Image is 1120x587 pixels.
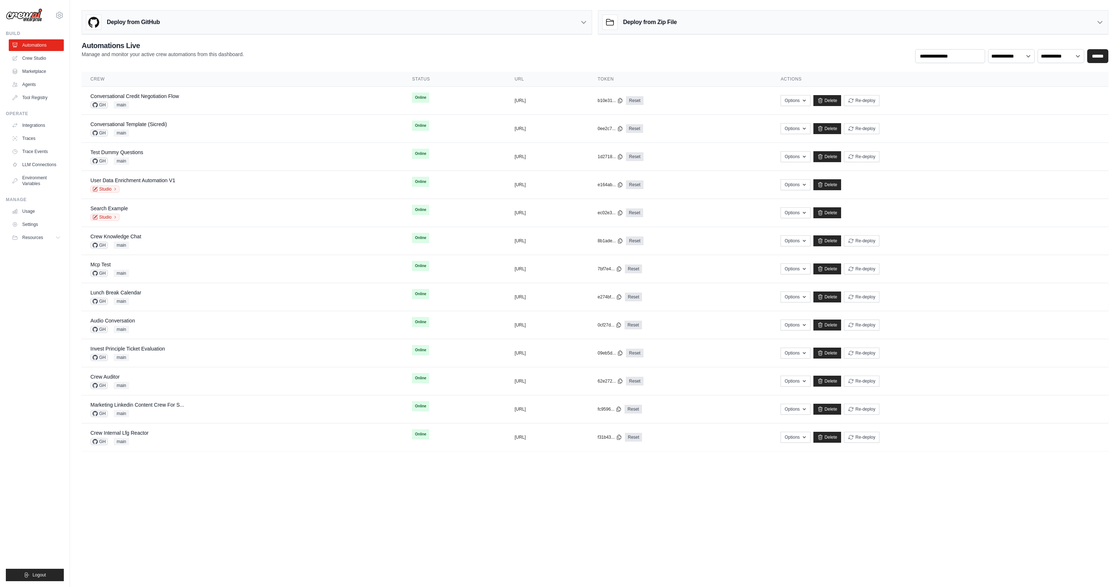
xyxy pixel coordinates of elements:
a: Lunch Break Calendar [90,290,141,296]
a: Delete [813,432,841,443]
button: Re-deploy [844,432,879,443]
button: Options [781,179,810,190]
a: Crew Auditor [90,374,120,380]
button: Options [781,151,810,162]
button: 0cf27d... [598,322,622,328]
span: Online [412,205,429,215]
span: GH [90,270,108,277]
span: main [114,129,129,137]
a: Marketplace [9,66,64,77]
a: Trace Events [9,146,64,157]
a: Audio Conversation [90,318,135,324]
a: Reset [626,377,643,386]
span: main [114,157,129,165]
button: Re-deploy [844,123,879,134]
a: Delete [813,207,841,218]
button: ec02e3... [598,210,623,216]
a: Marketing Linkedin Content Crew For S... [90,402,184,408]
a: Usage [9,206,64,217]
button: Re-deploy [844,320,879,330]
a: Delete [813,263,841,274]
span: main [114,382,129,389]
a: Reset [625,265,642,273]
span: Online [412,261,429,271]
a: Search Example [90,206,128,211]
button: Options [781,320,810,330]
button: Options [781,376,810,387]
a: Settings [9,219,64,230]
div: Operate [6,111,64,117]
span: main [114,354,129,361]
a: Reset [626,349,643,357]
span: main [114,326,129,333]
button: 1d2718... [598,154,623,160]
button: Options [781,95,810,106]
a: Reset [626,124,643,133]
a: Test Dummy Questions [90,149,143,155]
button: Re-deploy [844,376,879,387]
a: Studio [90,185,120,193]
h3: Deploy from Zip File [623,18,677,27]
a: Agents [9,79,64,90]
button: 09eb5d... [598,350,623,356]
button: Options [781,235,810,246]
a: Crew Knowledge Chat [90,234,141,239]
span: Online [412,121,429,131]
a: Reset [625,293,642,301]
a: Reset [626,236,643,245]
a: Reset [626,96,643,105]
a: Reset [625,321,642,329]
span: GH [90,129,108,137]
button: Re-deploy [844,235,879,246]
a: Delete [813,179,841,190]
button: Re-deploy [844,404,879,415]
th: Crew [82,72,403,87]
span: main [114,270,129,277]
img: Logo [6,8,42,22]
button: e274bf... [598,294,622,300]
button: fc9596... [598,406,622,412]
button: 0ee2c7... [598,126,623,132]
a: Reset [626,208,643,217]
a: Reset [626,180,643,189]
span: main [114,242,129,249]
button: f31b43... [598,434,622,440]
a: Conversational Template (Sicredi) [90,121,167,127]
button: Re-deploy [844,95,879,106]
a: Studio [90,214,120,221]
div: Build [6,31,64,36]
span: Online [412,429,429,439]
a: Integrations [9,120,64,131]
button: Options [781,432,810,443]
a: Environment Variables [9,172,64,189]
h2: Automations Live [82,40,244,51]
a: Delete [813,123,841,134]
button: 8b1ade... [598,238,623,244]
span: GH [90,354,108,361]
button: Options [781,123,810,134]
a: Reset [625,405,642,414]
a: Delete [813,320,841,330]
th: URL [506,72,589,87]
button: b10e31... [598,98,623,103]
button: Options [781,263,810,274]
button: Re-deploy [844,151,879,162]
span: Online [412,149,429,159]
span: main [114,410,129,417]
button: Options [781,404,810,415]
span: GH [90,101,108,109]
a: Delete [813,348,841,359]
a: Crew Internal Lfg Reactor [90,430,149,436]
span: main [114,438,129,445]
a: Delete [813,151,841,162]
button: Re-deploy [844,291,879,302]
a: Mcp Test [90,262,111,267]
button: Resources [9,232,64,243]
a: Invest Principle Ticket Evaluation [90,346,165,352]
a: Tool Registry [9,92,64,103]
span: Online [412,289,429,299]
span: Online [412,373,429,383]
button: Options [781,348,810,359]
button: Re-deploy [844,348,879,359]
span: Online [412,317,429,327]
